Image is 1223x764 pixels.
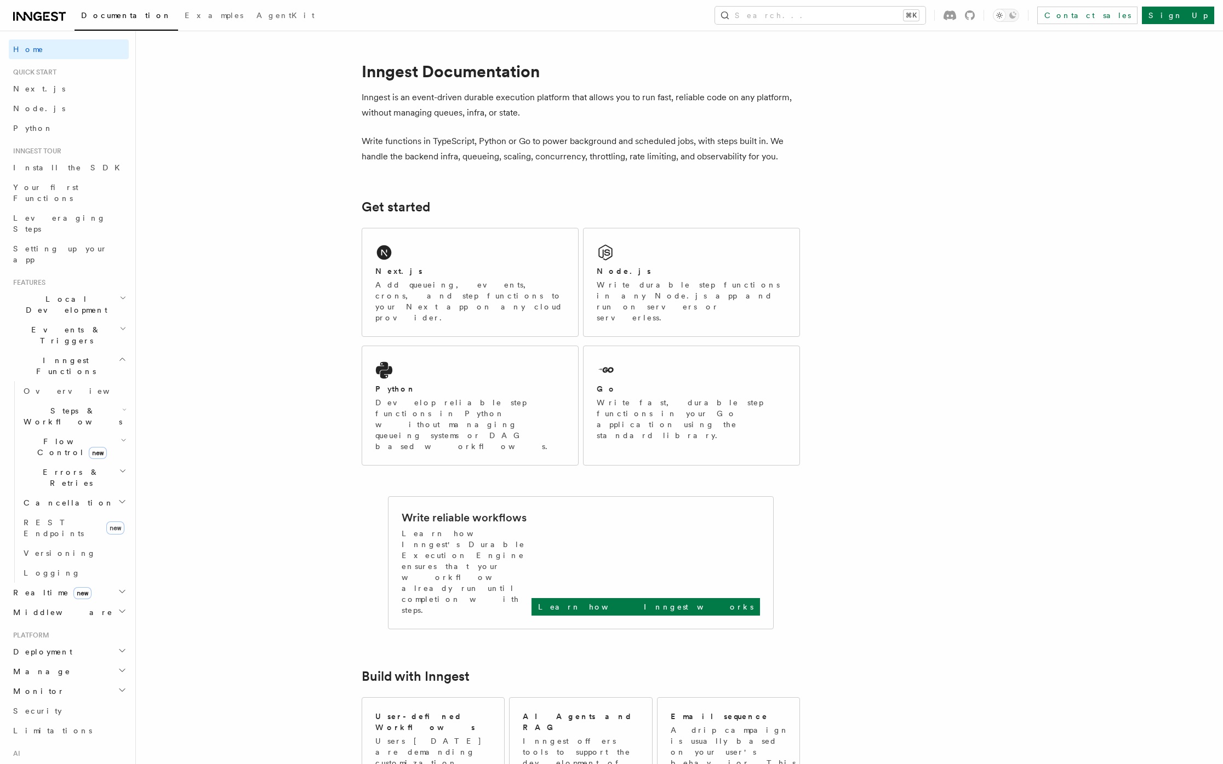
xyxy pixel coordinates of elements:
span: Home [13,44,44,55]
a: Install the SDK [9,158,129,177]
h2: AI Agents and RAG [523,711,640,733]
div: Inngest Functions [9,381,129,583]
p: Inngest is an event-driven durable execution platform that allows you to run fast, reliable code ... [362,90,800,120]
a: Leveraging Steps [9,208,129,239]
a: Limitations [9,721,129,740]
h2: Python [375,383,416,394]
a: Sign Up [1142,7,1214,24]
span: Cancellation [19,497,114,508]
span: Python [13,124,53,133]
a: Security [9,701,129,721]
span: Versioning [24,549,96,558]
button: Events & Triggers [9,320,129,351]
span: Features [9,278,45,287]
span: Deployment [9,646,72,657]
span: Examples [185,11,243,20]
a: Next.js [9,79,129,99]
p: Add queueing, events, crons, and step functions to your Next app on any cloud provider. [375,279,565,323]
a: PythonDevelop reliable step functions in Python without managing queueing systems or DAG based wo... [362,346,579,466]
button: Search...⌘K [715,7,925,24]
p: Write durable step functions in any Node.js app and run on servers or serverless. [597,279,786,323]
h1: Inngest Documentation [362,61,800,81]
a: Node.jsWrite durable step functions in any Node.js app and run on servers or serverless. [583,228,800,337]
p: Develop reliable step functions in Python without managing queueing systems or DAG based workflows. [375,397,565,452]
span: REST Endpoints [24,518,84,538]
a: Versioning [19,543,129,563]
button: Cancellation [19,493,129,513]
span: Setting up your app [13,244,107,264]
p: Write functions in TypeScript, Python or Go to power background and scheduled jobs, with steps bu... [362,134,800,164]
span: Quick start [9,68,56,77]
a: GoWrite fast, durable step functions in your Go application using the standard library. [583,346,800,466]
a: Learn how Inngest works [532,598,760,616]
span: Manage [9,666,71,677]
button: Middleware [9,602,129,622]
span: Errors & Retries [19,467,119,489]
a: REST Endpointsnew [19,513,129,543]
a: Documentation [75,3,178,31]
h2: Next.js [375,266,422,277]
h2: User-defined Workflows [375,711,491,733]
span: Local Development [9,294,119,315]
span: AgentKit [256,11,315,20]
a: Home [9,39,129,59]
p: Learn how Inngest's Durable Execution Engine ensures that your workflow already run until complet... [402,528,532,616]
a: Logging [19,563,129,583]
span: new [73,587,92,599]
a: Node.js [9,99,129,118]
span: Steps & Workflows [19,405,122,427]
span: Realtime [9,587,92,598]
a: Get started [362,199,430,215]
span: Monitor [9,686,65,697]
span: Install the SDK [13,163,127,172]
span: new [106,521,124,535]
button: Errors & Retries [19,462,129,493]
a: Build with Inngest [362,669,470,684]
span: new [89,447,107,459]
span: Documentation [81,11,172,20]
h2: Go [597,383,616,394]
a: Next.jsAdd queueing, events, crons, and step functions to your Next app on any cloud provider. [362,228,579,337]
button: Steps & Workflows [19,401,129,432]
span: Security [13,706,62,715]
p: Write fast, durable step functions in your Go application using the standard library. [597,397,786,441]
span: Leveraging Steps [13,214,106,233]
a: Overview [19,381,129,401]
span: Limitations [13,726,92,735]
a: Examples [178,3,250,30]
span: Inngest tour [9,147,61,156]
button: Monitor [9,681,129,701]
span: Platform [9,631,49,640]
span: Node.js [13,104,65,113]
p: Learn how Inngest works [538,601,753,612]
h2: Node.js [597,266,651,277]
a: Your first Functions [9,177,129,208]
span: Logging [24,568,81,577]
button: Realtimenew [9,583,129,602]
button: Manage [9,662,129,681]
span: Events & Triggers [9,324,119,346]
span: Your first Functions [13,183,78,203]
button: Deployment [9,642,129,662]
h2: Write reliable workflows [402,510,527,525]
span: Flow Control [19,436,121,458]
span: Inngest Functions [9,355,118,377]
a: Contact sales [1037,7,1138,24]
span: Middleware [9,607,113,618]
span: Overview [24,387,136,395]
a: Setting up your app [9,239,129,269]
h2: Email sequence [671,711,768,722]
kbd: ⌘K [904,10,919,21]
a: AgentKit [250,3,321,30]
span: AI [9,749,20,758]
button: Local Development [9,289,129,320]
button: Inngest Functions [9,351,129,381]
button: Flow Controlnew [19,432,129,462]
a: Python [9,118,129,138]
button: Toggle dark mode [993,9,1019,22]
span: Next.js [13,84,65,93]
